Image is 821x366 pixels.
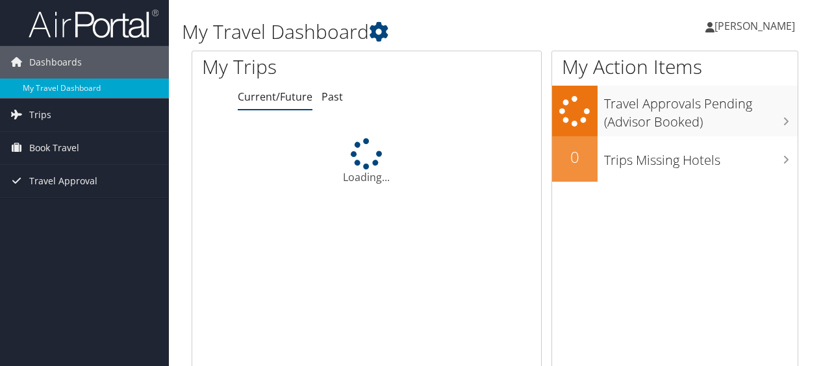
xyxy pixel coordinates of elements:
[552,86,798,136] a: Travel Approvals Pending (Advisor Booked)
[552,53,798,80] h1: My Action Items
[714,19,795,33] span: [PERSON_NAME]
[29,8,158,39] img: airportal-logo.png
[322,90,343,104] a: Past
[29,46,82,79] span: Dashboards
[552,136,798,182] a: 0Trips Missing Hotels
[552,146,598,168] h2: 0
[29,99,51,131] span: Trips
[202,53,386,80] h1: My Trips
[29,132,79,164] span: Book Travel
[182,18,600,45] h1: My Travel Dashboard
[705,6,808,45] a: [PERSON_NAME]
[29,165,97,197] span: Travel Approval
[192,138,541,185] div: Loading...
[604,145,798,169] h3: Trips Missing Hotels
[238,90,312,104] a: Current/Future
[604,88,798,131] h3: Travel Approvals Pending (Advisor Booked)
